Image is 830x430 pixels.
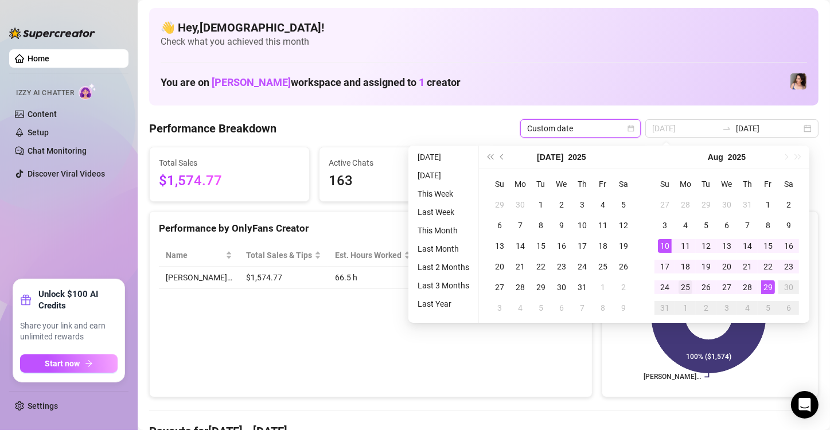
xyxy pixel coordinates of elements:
[212,76,291,88] span: [PERSON_NAME]
[696,256,716,277] td: 2025-08-19
[778,256,799,277] td: 2025-08-23
[679,260,692,273] div: 18
[551,256,572,277] td: 2025-07-23
[489,194,510,215] td: 2025-06-29
[493,260,506,273] div: 20
[596,280,610,294] div: 1
[593,277,613,298] td: 2025-08-01
[617,260,630,273] div: 26
[534,301,548,315] div: 5
[413,224,474,237] li: This Month
[758,194,778,215] td: 2025-08-01
[696,236,716,256] td: 2025-08-12
[513,260,527,273] div: 21
[159,170,300,192] span: $1,574.77
[654,256,675,277] td: 2025-08-17
[413,297,474,311] li: Last Year
[741,198,754,212] div: 31
[593,174,613,194] th: Fr
[20,354,118,373] button: Start nowarrow-right
[758,236,778,256] td: 2025-08-15
[737,174,758,194] th: Th
[782,280,796,294] div: 30
[534,218,548,232] div: 8
[708,146,723,169] button: Choose a month
[531,174,551,194] th: Tu
[654,215,675,236] td: 2025-08-03
[699,239,713,253] div: 12
[596,260,610,273] div: 25
[613,194,634,215] td: 2025-07-05
[675,215,696,236] td: 2025-08-04
[166,249,223,261] span: Name
[699,218,713,232] div: 5
[531,277,551,298] td: 2025-07-29
[679,301,692,315] div: 1
[778,174,799,194] th: Sa
[658,239,672,253] div: 10
[716,256,737,277] td: 2025-08-20
[419,76,424,88] span: 1
[246,249,312,261] span: Total Sales & Tips
[413,187,474,201] li: This Week
[551,277,572,298] td: 2025-07-30
[513,280,527,294] div: 28
[534,239,548,253] div: 15
[572,256,593,277] td: 2025-07-24
[782,239,796,253] div: 16
[658,280,672,294] div: 24
[596,301,610,315] div: 8
[161,76,461,89] h1: You are on workspace and assigned to creator
[675,298,696,318] td: 2025-09-01
[720,260,734,273] div: 20
[617,301,630,315] div: 9
[737,215,758,236] td: 2025-08-07
[628,125,634,132] span: calendar
[493,198,506,212] div: 29
[654,298,675,318] td: 2025-08-31
[720,218,734,232] div: 6
[489,277,510,298] td: 2025-07-27
[159,221,583,236] div: Performance by OnlyFans Creator
[761,280,775,294] div: 29
[596,198,610,212] div: 4
[551,298,572,318] td: 2025-08-06
[761,218,775,232] div: 8
[658,198,672,212] div: 27
[778,194,799,215] td: 2025-08-02
[413,205,474,219] li: Last Week
[484,146,496,169] button: Last year (Control + left)
[159,244,239,267] th: Name
[720,280,734,294] div: 27
[696,215,716,236] td: 2025-08-05
[555,260,568,273] div: 23
[510,236,531,256] td: 2025-07-14
[20,320,118,343] span: Share your link and earn unlimited rewards
[699,280,713,294] div: 26
[413,279,474,292] li: Last 3 Months
[534,198,548,212] div: 1
[596,218,610,232] div: 11
[534,260,548,273] div: 22
[778,277,799,298] td: 2025-08-30
[555,280,568,294] div: 30
[593,236,613,256] td: 2025-07-18
[510,277,531,298] td: 2025-07-28
[489,298,510,318] td: 2025-08-03
[572,298,593,318] td: 2025-08-07
[593,215,613,236] td: 2025-07-11
[555,301,568,315] div: 6
[716,236,737,256] td: 2025-08-13
[758,215,778,236] td: 2025-08-08
[658,301,672,315] div: 31
[596,239,610,253] div: 18
[531,194,551,215] td: 2025-07-01
[575,239,589,253] div: 17
[510,256,531,277] td: 2025-07-21
[652,122,718,135] input: Start date
[79,83,96,100] img: AI Chatter
[551,215,572,236] td: 2025-07-09
[654,236,675,256] td: 2025-08-10
[778,236,799,256] td: 2025-08-16
[761,239,775,253] div: 15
